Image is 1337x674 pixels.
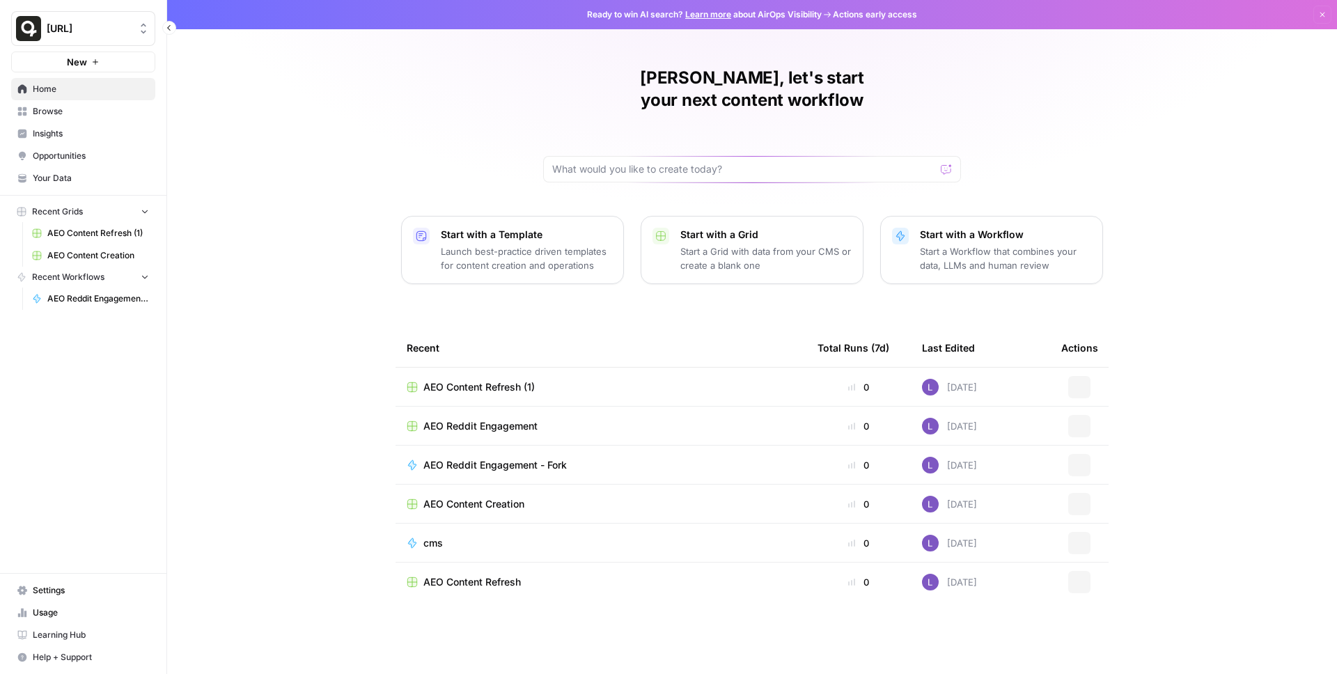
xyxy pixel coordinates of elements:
[543,67,961,111] h1: [PERSON_NAME], let's start your next content workflow
[47,227,149,240] span: AEO Content Refresh (1)
[47,22,131,36] span: [URL]
[11,646,155,668] button: Help + Support
[922,457,977,473] div: [DATE]
[11,624,155,646] a: Learning Hub
[33,606,149,619] span: Usage
[32,271,104,283] span: Recent Workflows
[33,629,149,641] span: Learning Hub
[1061,329,1098,367] div: Actions
[11,52,155,72] button: New
[33,584,149,597] span: Settings
[552,162,935,176] input: What would you like to create today?
[818,575,900,589] div: 0
[407,419,795,433] a: AEO Reddit Engagement
[920,244,1091,272] p: Start a Workflow that combines your data, LLMs and human review
[587,8,822,21] span: Ready to win AI search? about AirOps Visibility
[680,228,852,242] p: Start with a Grid
[922,574,977,590] div: [DATE]
[833,8,917,21] span: Actions early access
[407,497,795,511] a: AEO Content Creation
[818,419,900,433] div: 0
[407,536,795,550] a: cms
[11,167,155,189] a: Your Data
[680,244,852,272] p: Start a Grid with data from your CMS or create a blank one
[685,9,731,19] a: Learn more
[818,536,900,550] div: 0
[818,497,900,511] div: 0
[407,380,795,394] a: AEO Content Refresh (1)
[441,244,612,272] p: Launch best-practice driven templates for content creation and operations
[407,575,795,589] a: AEO Content Refresh
[11,145,155,167] a: Opportunities
[423,536,443,550] span: cms
[33,83,149,95] span: Home
[11,78,155,100] a: Home
[922,535,939,551] img: rn7sh892ioif0lo51687sih9ndqw
[11,267,155,288] button: Recent Workflows
[922,379,939,395] img: rn7sh892ioif0lo51687sih9ndqw
[922,379,977,395] div: [DATE]
[423,419,538,433] span: AEO Reddit Engagement
[11,201,155,222] button: Recent Grids
[922,329,975,367] div: Last Edited
[67,55,87,69] span: New
[401,216,624,284] button: Start with a TemplateLaunch best-practice driven templates for content creation and operations
[818,458,900,472] div: 0
[407,329,795,367] div: Recent
[32,205,83,218] span: Recent Grids
[11,602,155,624] a: Usage
[423,497,524,511] span: AEO Content Creation
[11,579,155,602] a: Settings
[922,457,939,473] img: rn7sh892ioif0lo51687sih9ndqw
[33,150,149,162] span: Opportunities
[407,458,795,472] a: AEO Reddit Engagement - Fork
[641,216,863,284] button: Start with a GridStart a Grid with data from your CMS or create a blank one
[26,244,155,267] a: AEO Content Creation
[441,228,612,242] p: Start with a Template
[922,574,939,590] img: rn7sh892ioif0lo51687sih9ndqw
[11,100,155,123] a: Browse
[33,105,149,118] span: Browse
[423,575,521,589] span: AEO Content Refresh
[33,127,149,140] span: Insights
[33,651,149,664] span: Help + Support
[16,16,41,41] img: Quso.ai Logo
[922,418,977,434] div: [DATE]
[33,172,149,185] span: Your Data
[47,249,149,262] span: AEO Content Creation
[922,496,939,512] img: rn7sh892ioif0lo51687sih9ndqw
[880,216,1103,284] button: Start with a WorkflowStart a Workflow that combines your data, LLMs and human review
[423,458,567,472] span: AEO Reddit Engagement - Fork
[11,11,155,46] button: Workspace: Quso.ai
[11,123,155,145] a: Insights
[818,380,900,394] div: 0
[818,329,889,367] div: Total Runs (7d)
[26,222,155,244] a: AEO Content Refresh (1)
[922,535,977,551] div: [DATE]
[423,380,535,394] span: AEO Content Refresh (1)
[922,418,939,434] img: rn7sh892ioif0lo51687sih9ndqw
[47,292,149,305] span: AEO Reddit Engagement - Fork
[26,288,155,310] a: AEO Reddit Engagement - Fork
[922,496,977,512] div: [DATE]
[920,228,1091,242] p: Start with a Workflow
